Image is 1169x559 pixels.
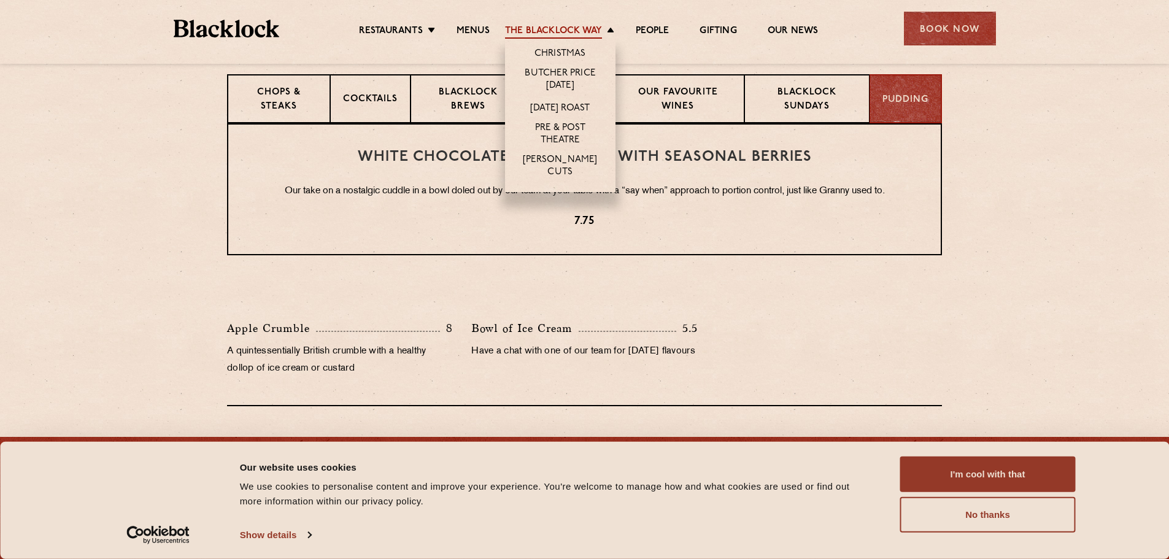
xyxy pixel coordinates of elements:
[636,25,669,39] a: People
[530,102,590,116] a: [DATE] Roast
[505,25,602,39] a: The Blacklock Way
[241,86,317,115] p: Chops & Steaks
[240,526,311,544] a: Show details
[457,25,490,39] a: Menus
[440,320,453,336] p: 8
[343,93,398,108] p: Cocktails
[700,25,736,39] a: Gifting
[359,25,423,39] a: Restaurants
[517,122,603,148] a: Pre & Post Theatre
[900,457,1076,492] button: I'm cool with that
[471,343,697,360] p: Have a chat with one of our team for [DATE] flavours
[227,320,316,337] p: Apple Crumble
[104,526,212,544] a: Usercentrics Cookiebot - opens in a new window
[227,343,453,377] p: A quintessentially British crumble with a healthy dollop of ice cream or custard
[534,48,586,61] a: Christmas
[882,93,928,107] p: Pudding
[625,86,731,115] p: Our favourite wines
[471,320,579,337] p: Bowl of Ice Cream
[174,20,280,37] img: BL_Textured_Logo-footer-cropped.svg
[253,183,916,199] p: Our take on a nostalgic cuddle in a bowl doled out by our team at your table with a “say when” ap...
[768,25,819,39] a: Our News
[517,154,603,180] a: [PERSON_NAME] Cuts
[253,214,916,229] p: 7.75
[423,86,513,115] p: Blacklock Brews
[240,460,873,474] div: Our website uses cookies
[253,149,916,165] h3: White Chocolate Cheesecake with Seasonal Berries
[904,12,996,45] div: Book Now
[517,67,603,93] a: Butcher Price [DATE]
[757,86,857,115] p: Blacklock Sundays
[900,497,1076,533] button: No thanks
[240,479,873,509] div: We use cookies to personalise content and improve your experience. You're welcome to manage how a...
[676,320,698,336] p: 5.5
